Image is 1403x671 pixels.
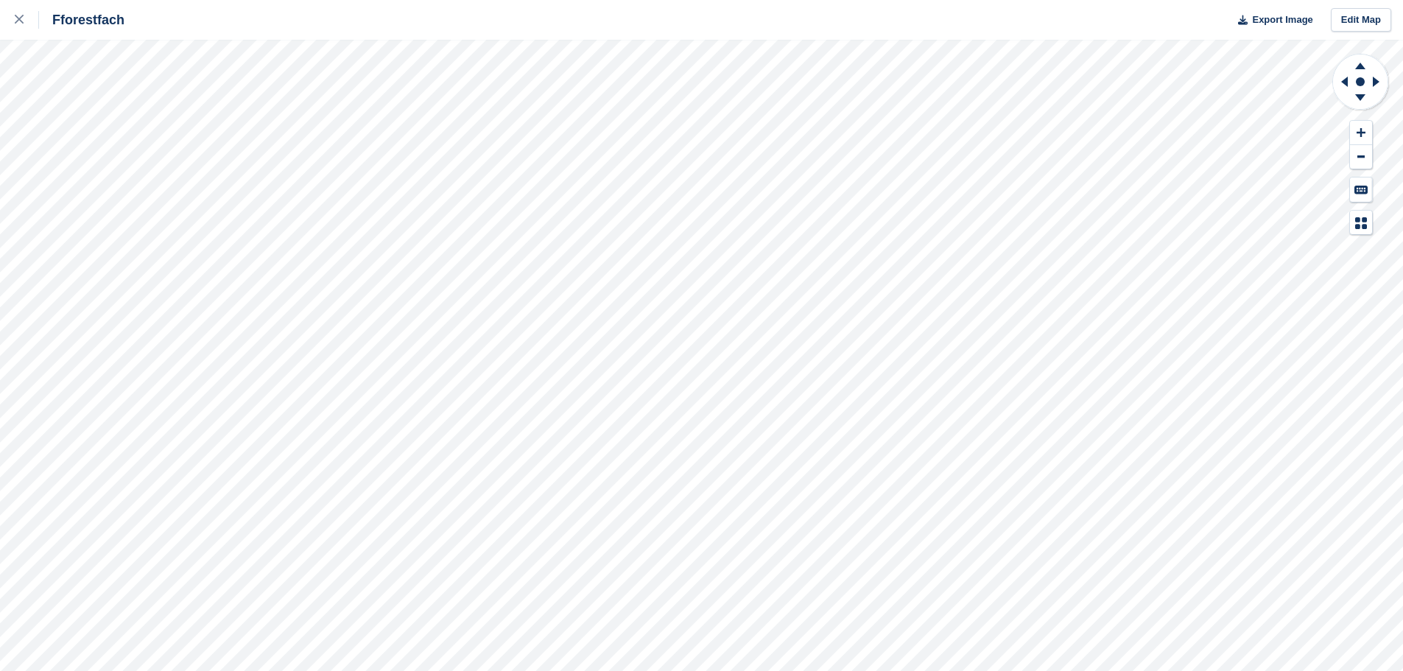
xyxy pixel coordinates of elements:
span: Export Image [1252,13,1312,27]
button: Export Image [1229,8,1313,32]
a: Edit Map [1331,8,1391,32]
button: Zoom In [1350,121,1372,145]
div: Fforestfach [39,11,124,29]
button: Keyboard Shortcuts [1350,178,1372,202]
button: Map Legend [1350,211,1372,235]
button: Zoom Out [1350,145,1372,169]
